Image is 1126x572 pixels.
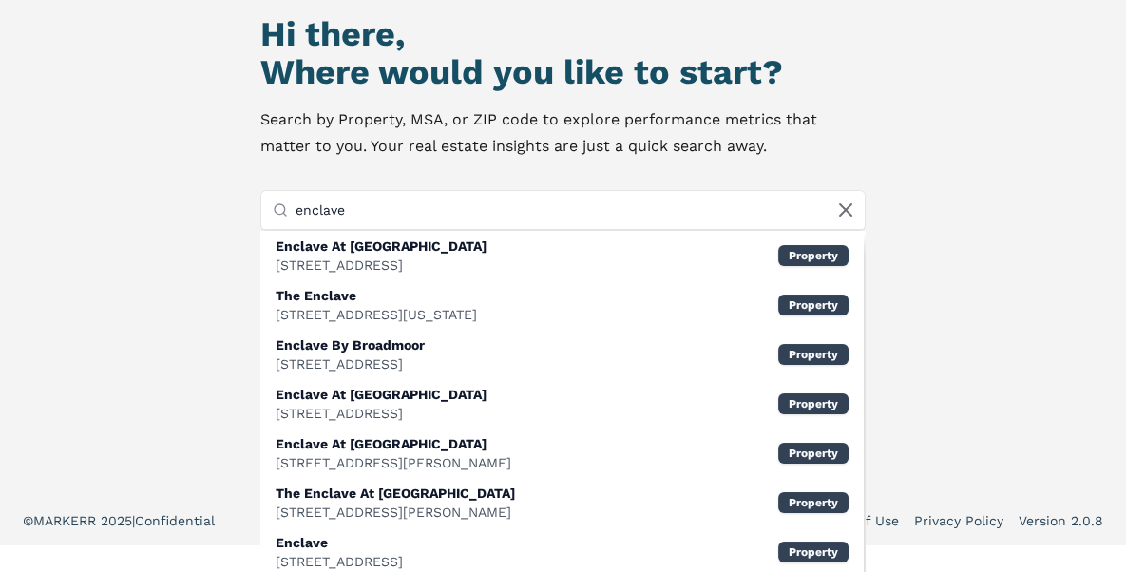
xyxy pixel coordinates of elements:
[260,15,867,53] h1: Hi there,
[260,330,865,379] div: Property: Enclave By Broadmoor
[260,379,865,429] div: Property: Enclave At Brookside
[33,513,101,528] span: MARKERR
[276,286,477,305] div: The Enclave
[23,513,33,528] span: ©
[276,354,425,373] div: [STREET_ADDRESS]
[276,385,487,404] div: Enclave At [GEOGRAPHIC_DATA]
[276,305,477,324] div: [STREET_ADDRESS][US_STATE]
[778,542,849,562] div: Property
[778,295,849,315] div: Property
[260,478,865,527] div: Property: The Enclave At Dry Creek
[276,256,487,275] div: [STREET_ADDRESS]
[101,513,135,528] span: 2025 |
[276,335,425,354] div: Enclave By Broadmoor
[260,53,867,91] h2: Where would you like to start?
[914,511,1003,530] a: Privacy Policy
[276,484,515,503] div: The Enclave At [GEOGRAPHIC_DATA]
[778,344,849,365] div: Property
[260,106,867,160] p: Search by Property, MSA, or ZIP code to explore performance metrics that matter to you. Your real...
[778,443,849,464] div: Property
[276,434,511,453] div: Enclave At [GEOGRAPHIC_DATA]
[1019,511,1103,530] a: Version 2.0.8
[778,245,849,266] div: Property
[276,404,487,423] div: [STREET_ADDRESS]
[276,533,403,552] div: Enclave
[276,237,487,256] div: Enclave At [GEOGRAPHIC_DATA]
[778,393,849,414] div: Property
[260,429,865,478] div: Property: Enclave At Winghaven
[260,280,865,330] div: Property: The Enclave
[135,513,215,528] span: Confidential
[276,552,403,571] div: [STREET_ADDRESS]
[778,492,849,513] div: Property
[276,453,511,472] div: [STREET_ADDRESS][PERSON_NAME]
[276,503,515,522] div: [STREET_ADDRESS][PERSON_NAME]
[260,231,865,280] div: Property: Enclave At Town Center
[296,191,854,229] input: Search by MSA, ZIP, Property Name, or Address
